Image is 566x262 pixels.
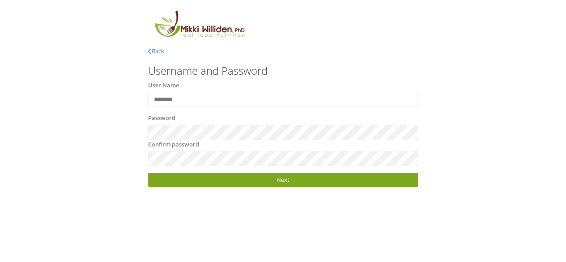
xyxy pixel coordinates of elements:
[148,114,175,123] label: Password
[148,140,199,149] label: Confirm password
[148,9,250,43] img: MikkiLogoMain.png
[148,81,179,90] label: User Name
[148,65,418,77] h3: Username and Password
[148,47,164,55] a: Back
[148,173,418,187] a: Next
